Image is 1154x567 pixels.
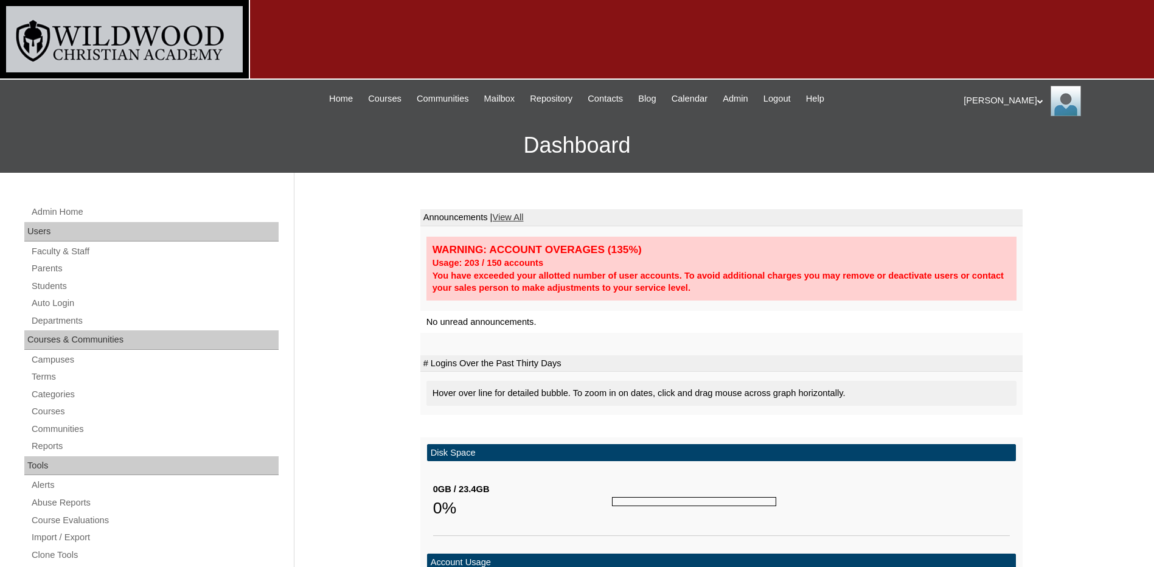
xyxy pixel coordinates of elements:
[30,296,279,311] a: Auto Login
[763,92,791,106] span: Logout
[426,381,1017,406] div: Hover over line for detailed bubble. To zoom in on dates, click and drag mouse across graph horiz...
[323,92,359,106] a: Home
[433,243,1010,257] div: WARNING: ACCOUNT OVERAGES (135%)
[433,258,543,268] strong: Usage: 203 / 150 accounts
[800,92,830,106] a: Help
[30,513,279,528] a: Course Evaluations
[329,92,353,106] span: Home
[717,92,754,106] a: Admin
[30,261,279,276] a: Parents
[30,313,279,329] a: Departments
[30,548,279,563] a: Clone Tools
[433,483,612,496] div: 0GB / 23.4GB
[24,330,279,350] div: Courses & Communities
[806,92,824,106] span: Help
[427,444,1016,462] td: Disk Space
[638,92,656,106] span: Blog
[433,496,612,520] div: 0%
[362,92,408,106] a: Courses
[492,212,523,222] a: View All
[420,209,1023,226] td: Announcements |
[484,92,515,106] span: Mailbox
[478,92,521,106] a: Mailbox
[30,422,279,437] a: Communities
[6,6,243,72] img: logo-white.png
[30,387,279,402] a: Categories
[30,439,279,454] a: Reports
[964,86,1142,116] div: [PERSON_NAME]
[1051,86,1081,116] img: George / Distance Learning Online Staff
[757,92,797,106] a: Logout
[30,495,279,510] a: Abuse Reports
[420,355,1023,372] td: # Logins Over the Past Thirty Days
[588,92,623,106] span: Contacts
[30,244,279,259] a: Faculty & Staff
[30,279,279,294] a: Students
[30,478,279,493] a: Alerts
[30,204,279,220] a: Admin Home
[24,456,279,476] div: Tools
[632,92,662,106] a: Blog
[723,92,748,106] span: Admin
[30,530,279,545] a: Import / Export
[417,92,469,106] span: Communities
[672,92,707,106] span: Calendar
[30,369,279,384] a: Terms
[30,352,279,367] a: Campuses
[411,92,475,106] a: Communities
[368,92,401,106] span: Courses
[420,311,1023,333] td: No unread announcements.
[666,92,714,106] a: Calendar
[524,92,579,106] a: Repository
[582,92,629,106] a: Contacts
[6,118,1148,173] h3: Dashboard
[433,270,1010,294] div: You have exceeded your allotted number of user accounts. To avoid additional charges you may remo...
[24,222,279,242] div: Users
[30,404,279,419] a: Courses
[530,92,572,106] span: Repository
